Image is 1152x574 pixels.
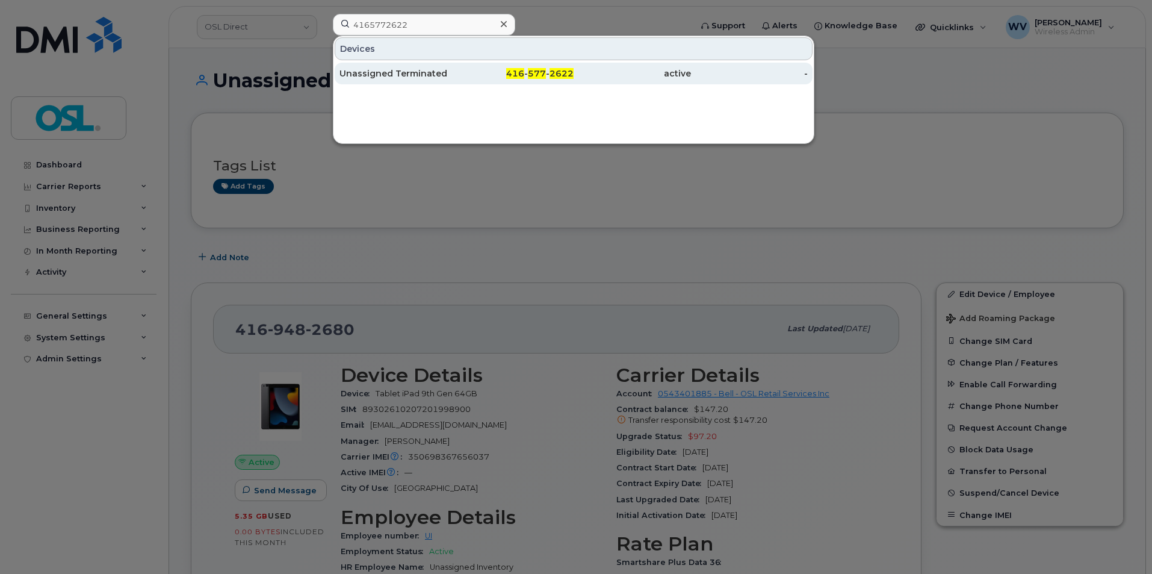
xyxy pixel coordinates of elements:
[457,67,574,80] div: - -
[335,37,813,60] div: Devices
[335,63,813,84] a: Unassigned Terminated416-577-2622active-
[506,68,524,79] span: 416
[339,67,457,80] div: Unassigned Terminated
[691,67,808,80] div: -
[550,68,574,79] span: 2622
[574,67,691,80] div: active
[528,68,546,79] span: 577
